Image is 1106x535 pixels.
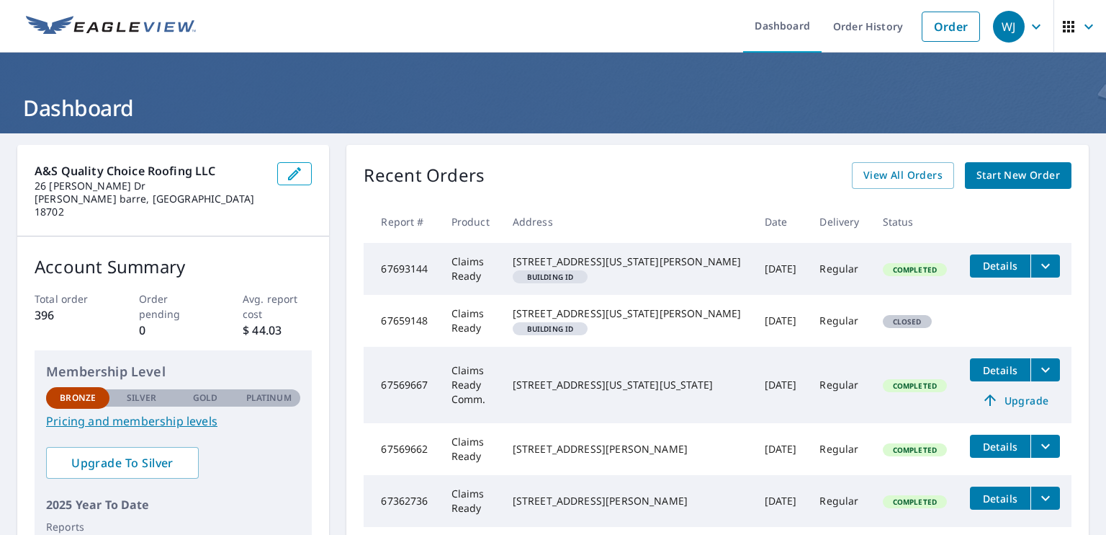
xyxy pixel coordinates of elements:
[513,306,742,321] div: [STREET_ADDRESS][US_STATE][PERSON_NAME]
[808,475,871,527] td: Regular
[852,162,954,189] a: View All Orders
[808,423,871,475] td: Regular
[46,496,300,513] p: 2025 Year To Date
[884,445,945,455] span: Completed
[35,291,104,306] p: Total order
[1030,255,1060,278] button: filesDropdownBtn-67693144
[979,363,1022,377] span: Details
[884,317,930,327] span: Closed
[127,392,157,404] p: Silver
[753,347,809,423] td: [DATE]
[440,475,501,527] td: Claims Ready
[35,306,104,324] p: 396
[970,358,1030,381] button: detailsBtn-67569667
[35,180,266,193] p: 26 [PERSON_NAME] Dr
[440,243,501,295] td: Claims Ready
[139,322,208,339] p: 0
[970,389,1060,412] a: Upgrade
[35,254,312,280] p: Account Summary
[808,243,871,295] td: Regular
[884,497,945,507] span: Completed
[1030,358,1060,381] button: filesDropdownBtn-67569667
[243,322,312,339] p: $ 44.03
[753,243,809,295] td: [DATE]
[753,295,809,347] td: [DATE]
[58,455,187,471] span: Upgrade To Silver
[364,162,485,189] p: Recent Orders
[46,412,300,430] a: Pricing and membership levels
[970,487,1030,510] button: detailsBtn-67362736
[60,392,96,404] p: Bronze
[440,200,501,243] th: Product
[440,295,501,347] td: Claims Ready
[970,255,1030,278] button: detailsBtn-67693144
[501,200,753,243] th: Address
[527,325,574,332] em: Building ID
[440,423,501,475] td: Claims Ready
[753,200,809,243] th: Date
[979,259,1022,273] span: Details
[364,347,439,423] td: 67569667
[513,442,742,456] div: [STREET_ADDRESS][PERSON_NAME]
[513,255,742,269] div: [STREET_ADDRESS][US_STATE][PERSON_NAME]
[364,243,439,295] td: 67693144
[808,200,871,243] th: Delivery
[922,12,980,42] a: Order
[246,392,292,404] p: Platinum
[753,423,809,475] td: [DATE]
[753,475,809,527] td: [DATE]
[139,291,208,322] p: Order pending
[979,440,1022,454] span: Details
[970,435,1030,458] button: detailsBtn-67569662
[513,378,742,392] div: [STREET_ADDRESS][US_STATE][US_STATE]
[884,265,945,275] span: Completed
[979,392,1051,409] span: Upgrade
[527,273,574,280] em: Building ID
[965,162,1071,189] a: Start New Order
[35,162,266,180] p: A&S Quality Choice Roofing LLC
[364,200,439,243] th: Report #
[364,423,439,475] td: 67569662
[808,347,871,423] td: Regular
[993,11,1025,43] div: WJ
[884,381,945,391] span: Completed
[17,93,1089,123] h1: Dashboard
[35,193,266,218] p: [PERSON_NAME] barre, [GEOGRAPHIC_DATA] 18702
[808,295,871,347] td: Regular
[863,167,943,185] span: View All Orders
[243,291,312,322] p: Avg. report cost
[1030,487,1060,510] button: filesDropdownBtn-67362736
[364,475,439,527] td: 67362736
[364,295,439,347] td: 67659148
[46,447,199,479] a: Upgrade To Silver
[979,492,1022,505] span: Details
[440,347,501,423] td: Claims Ready Comm.
[26,16,196,37] img: EV Logo
[513,494,742,508] div: [STREET_ADDRESS][PERSON_NAME]
[1030,435,1060,458] button: filesDropdownBtn-67569662
[193,392,217,404] p: Gold
[871,200,958,243] th: Status
[976,167,1060,185] span: Start New Order
[46,362,300,381] p: Membership Level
